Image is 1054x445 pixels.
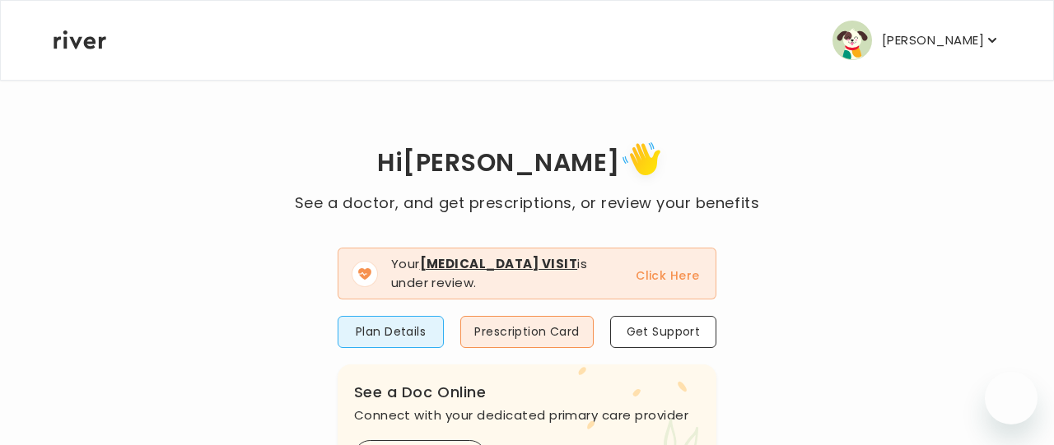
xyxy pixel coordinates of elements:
h3: See a Doc Online [354,381,701,404]
p: See a doctor, and get prescriptions, or review your benefits [295,192,759,215]
button: Prescription Card [460,316,593,348]
p: [PERSON_NAME] [882,29,984,52]
img: user avatar [832,21,872,60]
button: Click Here [636,266,699,285]
strong: [MEDICAL_DATA] Visit [420,255,578,272]
iframe: Button to launch messaging window [985,372,1038,424]
button: Plan Details [338,316,445,348]
button: user avatar[PERSON_NAME] [832,21,1000,60]
h1: Hi [PERSON_NAME] [295,137,759,192]
button: Get Support [610,316,717,348]
p: Your is under review. [391,255,617,292]
p: Connect with your dedicated primary care provider [354,404,701,427]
